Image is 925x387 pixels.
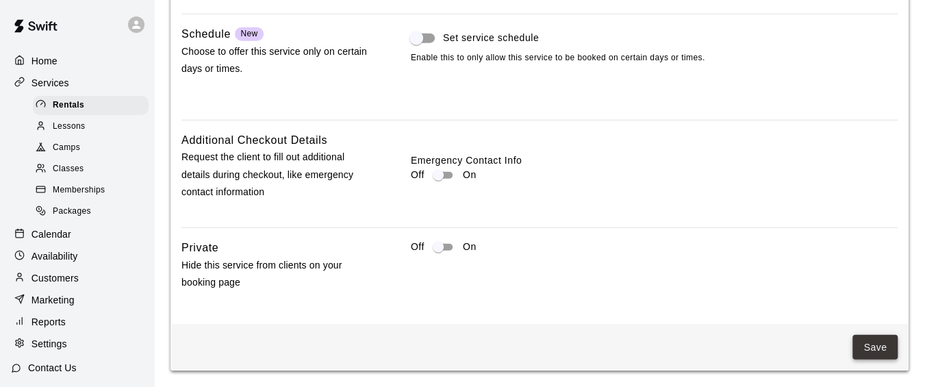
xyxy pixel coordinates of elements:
span: Packages [53,205,91,219]
span: Camps [53,141,80,155]
span: Memberships [53,184,105,197]
a: Calendar [11,224,143,245]
p: Off [411,240,425,254]
p: Contact Us [28,361,77,375]
p: Home [31,54,58,68]
div: Camps [33,138,149,158]
a: Marketing [11,290,143,310]
a: Home [11,51,143,71]
p: Choose to offer this service only on certain days or times. [181,43,368,77]
label: Emergency Contact Info [411,153,898,167]
h6: Private [181,239,218,257]
span: New [240,29,257,38]
span: Rentals [53,99,84,112]
span: Enable this to only allow this service to be booked on certain days or times. [411,51,898,65]
div: Lessons [33,117,149,136]
p: Availability [31,249,78,263]
p: On [463,240,477,254]
div: Classes [33,160,149,179]
p: Customers [31,271,79,285]
p: Marketing [31,293,75,307]
h6: Schedule [181,25,231,43]
p: Reports [31,315,66,329]
p: Request the client to fill out additional details during checkout, like emergency contact informa... [181,149,368,201]
a: Settings [11,334,143,354]
a: Lessons [33,116,154,137]
p: Settings [31,337,67,351]
div: Packages [33,202,149,221]
span: Classes [53,162,84,176]
a: Memberships [33,180,154,201]
button: Save [852,335,898,360]
p: Calendar [31,227,71,241]
h6: Additional Checkout Details [181,132,327,149]
a: Camps [33,138,154,159]
p: Hide this service from clients on your booking page [181,257,368,291]
a: Rentals [33,95,154,116]
p: Services [31,76,69,90]
a: Availability [11,246,143,266]
span: Set service schedule [443,31,539,45]
p: On [463,168,477,182]
p: Off [411,168,425,182]
a: Reports [11,312,143,332]
div: Memberships [33,181,149,200]
a: Packages [33,201,154,223]
span: Lessons [53,120,86,134]
a: Services [11,73,143,93]
div: Rentals [33,96,149,115]
a: Customers [11,268,143,288]
a: Classes [33,159,154,180]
